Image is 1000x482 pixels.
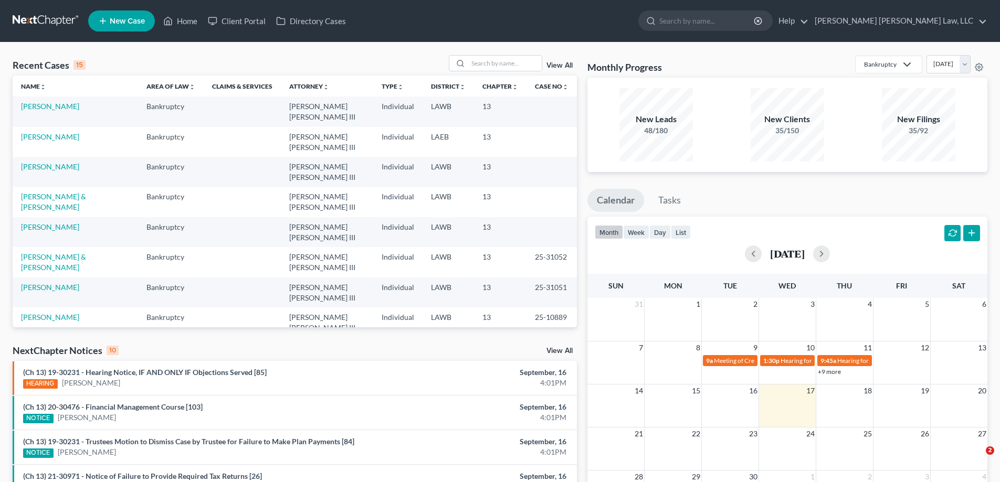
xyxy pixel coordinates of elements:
span: 1 [695,298,701,310]
span: 18 [862,384,873,397]
td: Bankruptcy [138,157,204,187]
td: LAWB [423,247,474,277]
td: LAWB [423,97,474,126]
a: Calendar [587,189,644,212]
td: [PERSON_NAME] [PERSON_NAME] III [281,97,373,126]
div: 10 [107,346,119,355]
span: 4 [867,298,873,310]
span: Sat [952,281,965,290]
i: unfold_more [40,84,46,90]
div: NextChapter Notices [13,344,119,357]
td: Bankruptcy [138,247,204,277]
td: 13 [474,217,527,247]
td: Bankruptcy [138,127,204,157]
span: 27 [977,427,987,440]
span: 21 [634,427,644,440]
button: month [595,225,623,239]
td: 25-10889 [527,307,577,337]
span: New Case [110,17,145,25]
div: Recent Cases [13,59,86,71]
button: week [623,225,649,239]
td: [PERSON_NAME] [PERSON_NAME] III [281,187,373,217]
td: 25-31052 [527,247,577,277]
td: 13 [474,277,527,307]
div: 15 [73,60,86,70]
td: LAWB [423,187,474,217]
td: [PERSON_NAME] [PERSON_NAME] III [281,307,373,337]
a: [PERSON_NAME] [58,447,116,457]
td: Individual [373,187,423,217]
a: Tasks [649,189,690,212]
td: 13 [474,127,527,157]
td: Individual [373,277,423,307]
td: Individual [373,127,423,157]
td: [PERSON_NAME] [PERSON_NAME] III [281,277,373,307]
span: 8 [695,341,701,354]
td: Individual [373,157,423,187]
span: 5 [924,298,930,310]
a: [PERSON_NAME] [21,132,79,141]
td: 13 [474,247,527,277]
a: Districtunfold_more [431,82,466,90]
span: Hearing for [PERSON_NAME] [781,357,862,365]
div: Bankruptcy [864,60,897,69]
td: Bankruptcy [138,187,204,217]
td: Individual [373,307,423,337]
span: 9 [752,341,759,354]
div: 4:01PM [392,378,566,388]
i: unfold_more [562,84,569,90]
a: [PERSON_NAME] [21,313,79,322]
a: Directory Cases [271,12,351,30]
span: 22 [691,427,701,440]
i: unfold_more [512,84,518,90]
a: Help [773,12,808,30]
h3: Monthly Progress [587,61,662,73]
span: 20 [977,384,987,397]
span: 9:45a [820,357,836,365]
span: Tue [723,281,737,290]
td: LAEB [423,127,474,157]
div: September, 16 [392,436,566,447]
span: 6 [981,298,987,310]
div: 35/92 [882,125,955,136]
a: Nameunfold_more [21,82,46,90]
span: 17 [805,384,816,397]
td: 25-31051 [527,277,577,307]
div: September, 16 [392,367,566,378]
td: [PERSON_NAME] [PERSON_NAME] III [281,127,373,157]
td: Individual [373,247,423,277]
span: 24 [805,427,816,440]
a: [PERSON_NAME] & [PERSON_NAME] [21,252,86,272]
span: 13 [977,341,987,354]
div: HEARING [23,379,58,389]
a: Typeunfold_more [382,82,404,90]
i: unfold_more [189,84,195,90]
span: 9a [706,357,713,365]
span: 14 [634,384,644,397]
td: Bankruptcy [138,277,204,307]
th: Claims & Services [204,76,281,97]
a: (Ch 13) 20-30476 - Financial Management Course [103] [23,402,203,411]
a: View All [546,62,573,69]
a: Client Portal [203,12,271,30]
span: 10 [805,341,816,354]
button: day [649,225,671,239]
i: unfold_more [397,84,404,90]
a: Case Nounfold_more [535,82,569,90]
span: 2 [752,298,759,310]
td: 13 [474,157,527,187]
a: [PERSON_NAME] [21,283,79,292]
span: 3 [809,298,816,310]
td: LAWB [423,307,474,337]
a: [PERSON_NAME] [PERSON_NAME] Law, LLC [809,12,987,30]
input: Search by name... [468,56,542,71]
span: Hearing for [PERSON_NAME] & [PERSON_NAME] [837,357,975,365]
span: Fri [896,281,907,290]
td: LAWB [423,217,474,247]
a: Home [158,12,203,30]
a: Chapterunfold_more [482,82,518,90]
a: [PERSON_NAME] [62,378,120,388]
span: Wed [778,281,796,290]
a: [PERSON_NAME] & [PERSON_NAME] [21,192,86,211]
td: Individual [373,97,423,126]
